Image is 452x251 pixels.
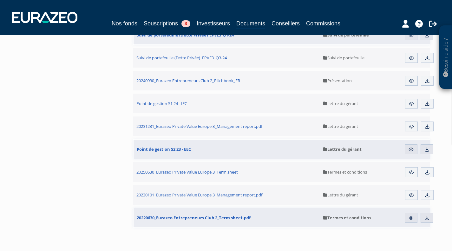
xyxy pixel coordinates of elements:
a: Point de gestion S2 23 - EEC [134,140,320,159]
a: 20240930_Eurazeo Entrepreneurs Club 2_Pitchbook_FR [133,71,320,90]
span: Termes et conditions [323,215,371,221]
img: download.svg [424,147,430,152]
img: eye.svg [409,55,414,61]
img: eye.svg [409,169,414,175]
img: download.svg [424,124,430,129]
a: Suivi de portefeuille (Dette Privée)_EPVE3_Q3-24 [133,48,320,68]
a: Souscriptions3 [144,19,190,28]
span: Lettre du gérant [323,146,362,152]
img: download.svg [424,55,430,61]
span: 20220630_Eurazeo Entrepreneurs Club 2_Term sheet.pdf [137,215,251,221]
span: Point de gestion S1 24 - IEC [136,101,187,106]
a: Suivi de portefeuille (Dette Privée)_EPVE3_Q1-24 [134,25,320,44]
a: Conseillers [272,19,300,28]
a: 20250630_Eurazeo Private Value Europe 3_Term sheet [133,162,320,182]
img: eye.svg [408,32,414,38]
span: 20240930_Eurazeo Entrepreneurs Club 2_Pitchbook_FR [136,78,240,83]
img: download.svg [424,192,430,198]
a: Commissions [306,19,340,28]
img: eye.svg [408,147,414,152]
span: 3 [181,20,190,27]
span: Suivi de portefeuille (Dette Privée)_EPVE3_Q1-24 [137,32,234,38]
img: download.svg [424,101,430,107]
img: eye.svg [409,192,414,198]
span: 20250630_Eurazeo Private Value Europe 3_Term sheet [136,169,238,175]
a: 20220630_Eurazeo Entrepreneurs Club 2_Term sheet.pdf [134,208,320,227]
img: eye.svg [409,78,414,84]
img: download.svg [424,78,430,84]
span: Point de gestion S2 23 - EEC [137,146,191,152]
img: eye.svg [408,215,414,221]
span: Présentation [323,78,352,83]
span: Suivi de portefeuille [323,32,369,38]
span: 20231231_Eurazeo Private Value Europe 3_Management report.pdf [136,123,262,129]
img: eye.svg [409,101,414,107]
span: Suivi de portefeuille [323,55,364,61]
a: Nos fonds [112,19,137,28]
a: Investisseurs [197,19,230,28]
span: Suivi de portefeuille (Dette Privée)_EPVE3_Q3-24 [136,55,227,61]
a: 20230101_Eurazeo Private Value Europe 3_Management report.pdf [133,185,320,205]
a: Documents [236,19,265,29]
a: Point de gestion S1 24 - IEC [133,94,320,113]
img: download.svg [424,169,430,175]
img: eye.svg [409,124,414,129]
p: Besoin d'aide ? [442,29,449,86]
img: 1732889491-logotype_eurazeo_blanc_rvb.png [12,12,77,23]
img: download.svg [424,32,430,38]
span: Lettre du gérant [323,192,358,198]
span: Lettre du gérant [323,101,358,106]
span: 20230101_Eurazeo Private Value Europe 3_Management report.pdf [136,192,262,198]
a: 20231231_Eurazeo Private Value Europe 3_Management report.pdf [133,116,320,136]
img: download.svg [424,215,430,221]
span: Lettre du gérant [323,123,358,129]
span: Termes et conditions [323,169,367,175]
